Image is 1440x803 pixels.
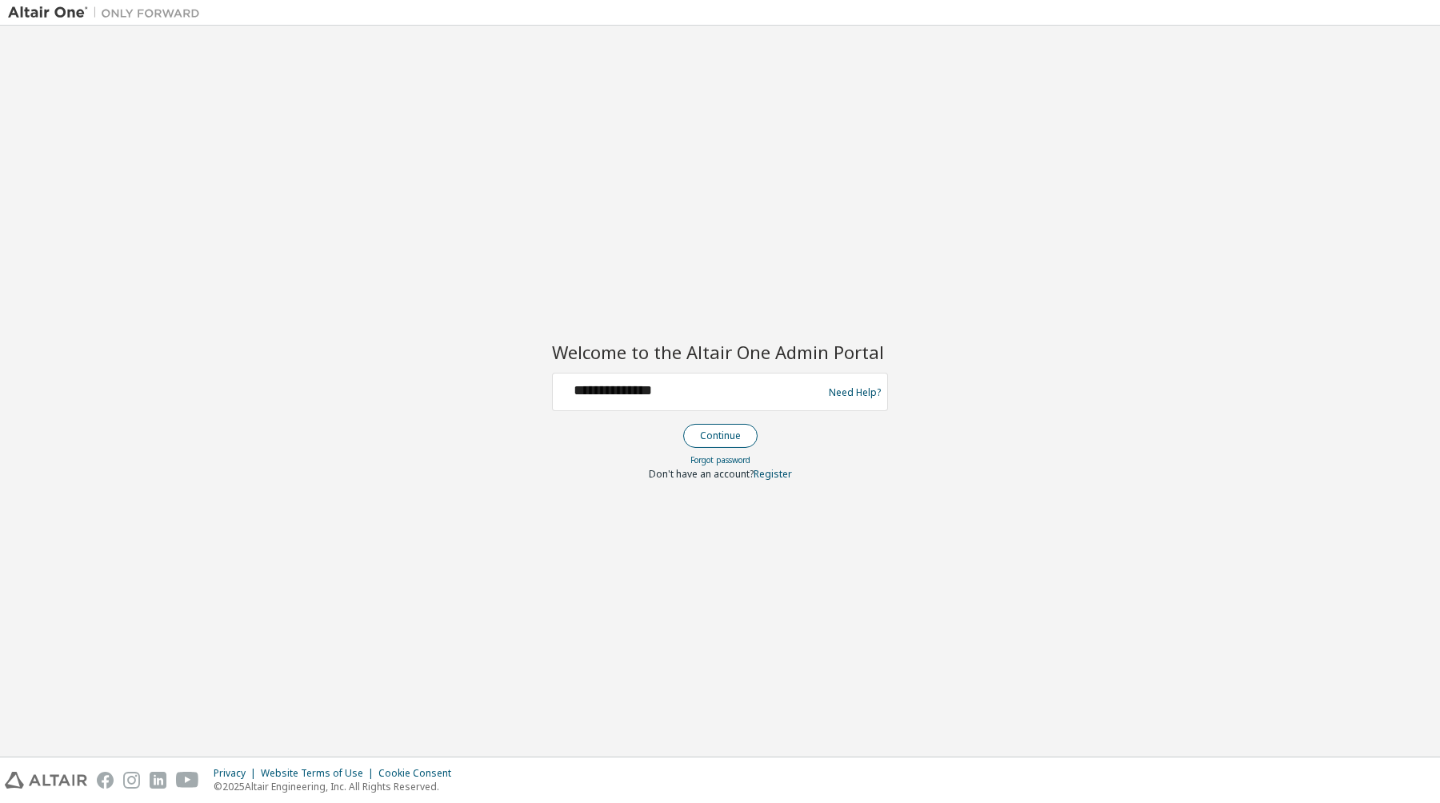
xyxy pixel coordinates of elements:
[829,392,881,393] a: Need Help?
[649,467,754,481] span: Don't have an account?
[754,467,792,481] a: Register
[150,772,166,789] img: linkedin.svg
[5,772,87,789] img: altair_logo.svg
[214,780,461,793] p: © 2025 Altair Engineering, Inc. All Rights Reserved.
[683,424,758,448] button: Continue
[378,767,461,780] div: Cookie Consent
[97,772,114,789] img: facebook.svg
[176,772,199,789] img: youtube.svg
[123,772,140,789] img: instagram.svg
[214,767,261,780] div: Privacy
[552,341,888,363] h2: Welcome to the Altair One Admin Portal
[8,5,208,21] img: Altair One
[261,767,378,780] div: Website Terms of Use
[690,454,750,465] a: Forgot password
